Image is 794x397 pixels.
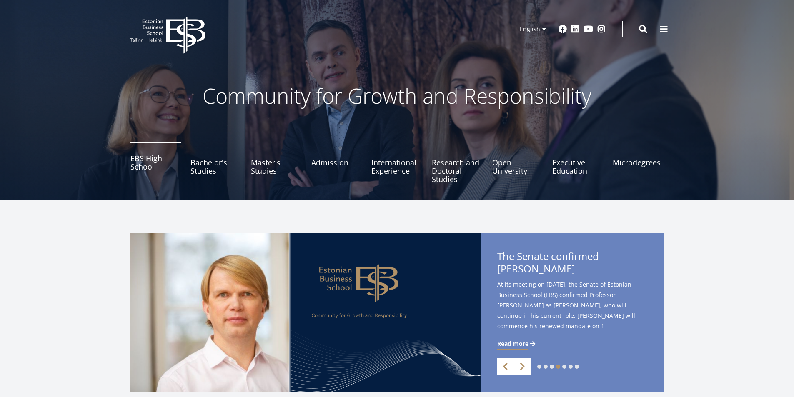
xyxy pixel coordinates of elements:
a: Research and Doctoral Studies [432,142,483,183]
img: a [130,233,481,392]
a: Master's Studies [251,142,302,183]
a: Admission [311,142,363,183]
a: 1 [537,365,541,369]
a: 4 [556,365,560,369]
span: Read more [497,340,528,348]
a: Executive Education [552,142,604,183]
a: 7 [575,365,579,369]
span: At its meeting on [DATE], the Senate of Estonian Business School (EBS) confirmed Professor [PERSO... [497,279,647,345]
a: Bachelor's Studies [190,142,242,183]
p: Community for Growth and Responsibility [176,83,618,108]
a: Previous [497,358,514,375]
a: 2 [544,365,548,369]
a: 6 [569,365,573,369]
a: Read more [497,340,537,348]
a: Linkedin [571,25,579,33]
a: Instagram [597,25,606,33]
a: Microdegrees [613,142,664,183]
a: International Experience [371,142,423,183]
a: Facebook [559,25,567,33]
a: Youtube [584,25,593,33]
a: EBS High School [130,142,182,183]
a: Open University [492,142,544,183]
a: 3 [550,365,554,369]
span: The Senate confirmed [PERSON_NAME] [497,250,647,290]
a: Next [514,358,531,375]
a: 5 [562,365,566,369]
